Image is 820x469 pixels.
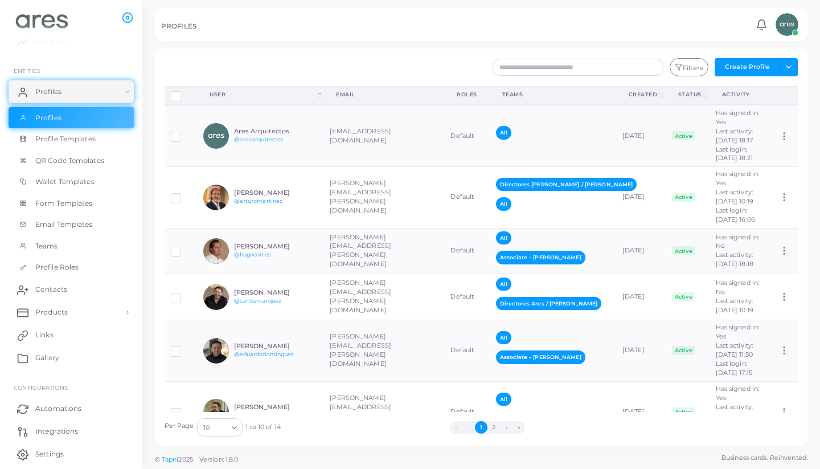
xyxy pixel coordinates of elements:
td: [PERSON_NAME][EMAIL_ADDRESS][PERSON_NAME][DOMAIN_NAME] [323,381,444,443]
div: Email [336,91,432,99]
img: avatar [203,338,229,364]
a: avatar [772,13,801,36]
span: All [496,197,511,210]
button: Filters [670,58,708,76]
td: Default [444,320,490,381]
a: @eduardodominguez [234,351,294,357]
td: [PERSON_NAME][EMAIL_ADDRESS][PERSON_NAME][DOMAIN_NAME] [323,166,444,228]
span: All [496,393,511,406]
span: Last login: [DATE] 18:21 [716,145,753,162]
a: Automations [9,397,134,420]
span: Active [672,193,696,202]
span: Directores Ares / [PERSON_NAME] [496,297,601,310]
span: Configurations [14,384,68,391]
span: Last activity: [DATE] 10:19 [716,297,753,314]
td: [PERSON_NAME][EMAIL_ADDRESS][PERSON_NAME][DOMAIN_NAME] [323,228,444,274]
span: Has signed in: No [716,233,760,250]
ul: Pagination [281,421,695,434]
a: Profiles [9,80,134,103]
img: avatar [203,399,229,425]
a: Profile Roles [9,256,134,278]
span: Associate - [PERSON_NAME] [496,251,585,264]
span: Contacts [35,284,67,295]
td: [DATE] [616,274,666,320]
span: Business cards. Reinvented. [721,453,807,463]
img: avatar [203,238,229,264]
div: Search for option [197,418,243,437]
button: Go to next page [500,421,512,434]
h5: PROFILES [161,22,196,30]
img: avatar [203,123,229,149]
img: avatar [776,13,798,36]
span: Gallery [35,353,59,363]
a: QR Code Templates [9,150,134,172]
a: Analytics [9,30,134,52]
span: Last login: [DATE] 17:15 [716,360,752,377]
a: Profile Templates [9,128,134,150]
th: Action [773,86,798,105]
td: [DATE] [616,320,666,381]
td: [PERSON_NAME][EMAIL_ADDRESS][PERSON_NAME][DOMAIN_NAME] [323,320,444,381]
span: Last activity: [DATE] 18:18 [716,251,753,268]
span: Last activity: [DATE] 18:17 [716,127,753,144]
h6: [PERSON_NAME] [234,243,318,250]
div: activity [722,91,761,99]
a: @arturomartinez [234,198,283,204]
img: logo [10,11,73,32]
img: avatar [203,284,229,310]
td: [EMAIL_ADDRESS][DOMAIN_NAME] [323,105,444,166]
span: Profiles [35,113,61,123]
span: Directores [PERSON_NAME] / [PERSON_NAME] [496,178,637,191]
td: [DATE] [616,166,666,228]
span: Links [35,330,54,340]
td: [DATE] [616,228,666,274]
span: QR Code Templates [35,156,104,166]
span: Integrations [35,426,78,437]
span: ENTITIES [14,67,40,74]
button: Go to page 2 [487,421,500,434]
span: Settings [35,449,64,459]
a: Profiles [9,107,134,129]
span: Active [672,292,696,301]
span: Wallet Templates [35,177,95,187]
h6: [PERSON_NAME] [234,403,318,411]
td: [DATE] [616,381,666,443]
td: [PERSON_NAME][EMAIL_ADDRESS][PERSON_NAME][DOMAIN_NAME] [323,274,444,320]
a: Integrations [9,420,134,443]
span: Form Templates [35,198,93,209]
img: avatar [203,185,229,210]
a: Contacts [9,278,134,301]
a: Tapni [162,455,179,463]
span: Associate - [PERSON_NAME] [496,350,585,364]
a: Gallery [9,346,134,369]
td: Default [444,381,490,443]
a: @hugocortes [234,251,271,258]
a: Form Templates [9,193,134,214]
button: Go to last page [512,421,525,434]
div: Created [629,91,658,99]
span: Version: 1.8.0 [199,455,239,463]
td: Default [444,228,490,274]
h6: [PERSON_NAME] [234,289,318,296]
td: Default [444,166,490,228]
a: Teams [9,235,134,257]
a: Products [9,301,134,324]
span: Email Templates [35,219,93,230]
span: Active [672,346,696,355]
span: Profile Roles [35,262,79,272]
a: @aresarquitectos [234,136,284,142]
div: Teams [502,91,604,99]
a: Email Templates [9,214,134,235]
button: Go to page 1 [475,421,487,434]
span: Active [672,246,696,255]
td: [DATE] [616,105,666,166]
div: User [210,91,315,99]
span: © [155,455,238,464]
h6: [PERSON_NAME] [234,342,318,350]
td: Default [444,274,490,320]
span: 10 [203,422,210,434]
a: @carlosmarquez [234,297,282,304]
h6: [PERSON_NAME] [234,189,318,197]
span: Has signed in: Yes [716,170,760,187]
